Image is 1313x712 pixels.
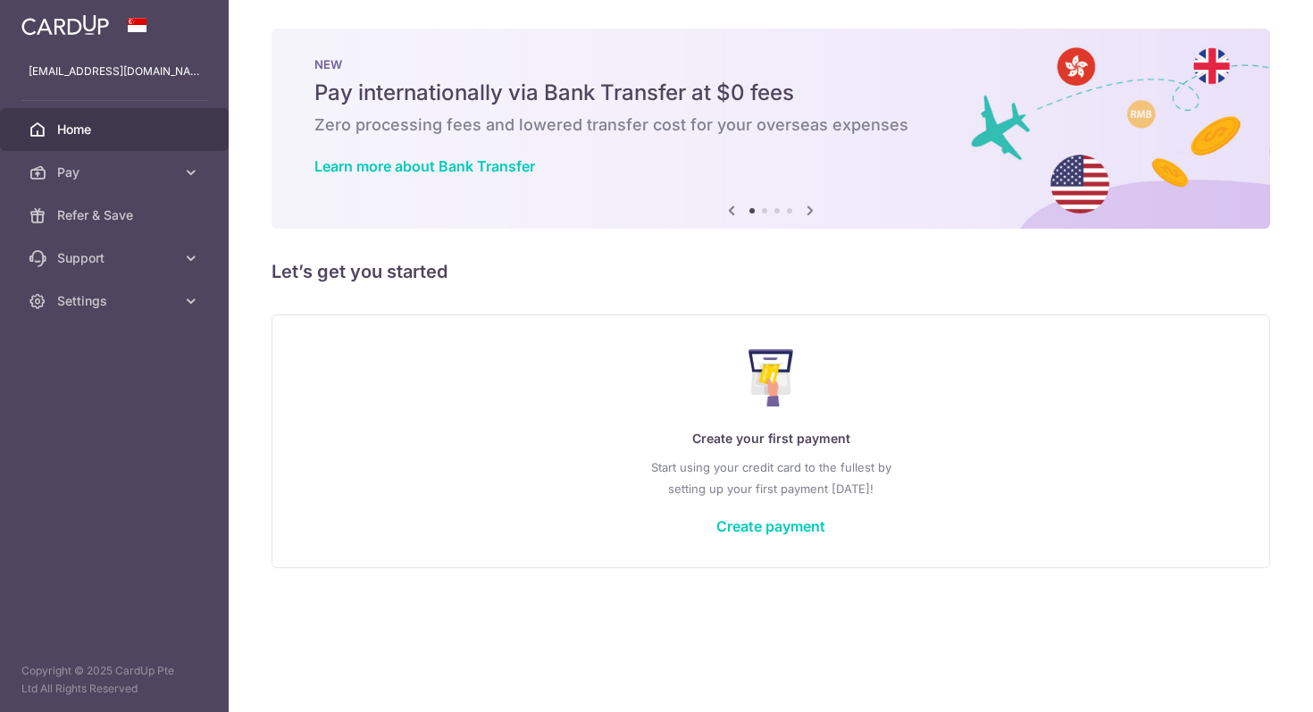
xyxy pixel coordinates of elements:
h5: Pay internationally via Bank Transfer at $0 fees [314,79,1227,107]
a: Learn more about Bank Transfer [314,157,535,175]
span: Refer & Save [57,206,175,224]
h6: Zero processing fees and lowered transfer cost for your overseas expenses [314,114,1227,136]
p: [EMAIL_ADDRESS][DOMAIN_NAME] [29,63,200,80]
span: Support [57,249,175,267]
span: Home [57,121,175,138]
h5: Let’s get you started [272,257,1270,286]
p: NEW [314,57,1227,71]
img: CardUp [21,14,109,36]
span: Settings [57,292,175,310]
p: Create your first payment [308,428,1234,449]
img: Make Payment [748,349,794,406]
img: Bank transfer banner [272,29,1270,229]
a: Create payment [716,517,825,535]
p: Start using your credit card to the fullest by setting up your first payment [DATE]! [308,457,1234,499]
span: Pay [57,163,175,181]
